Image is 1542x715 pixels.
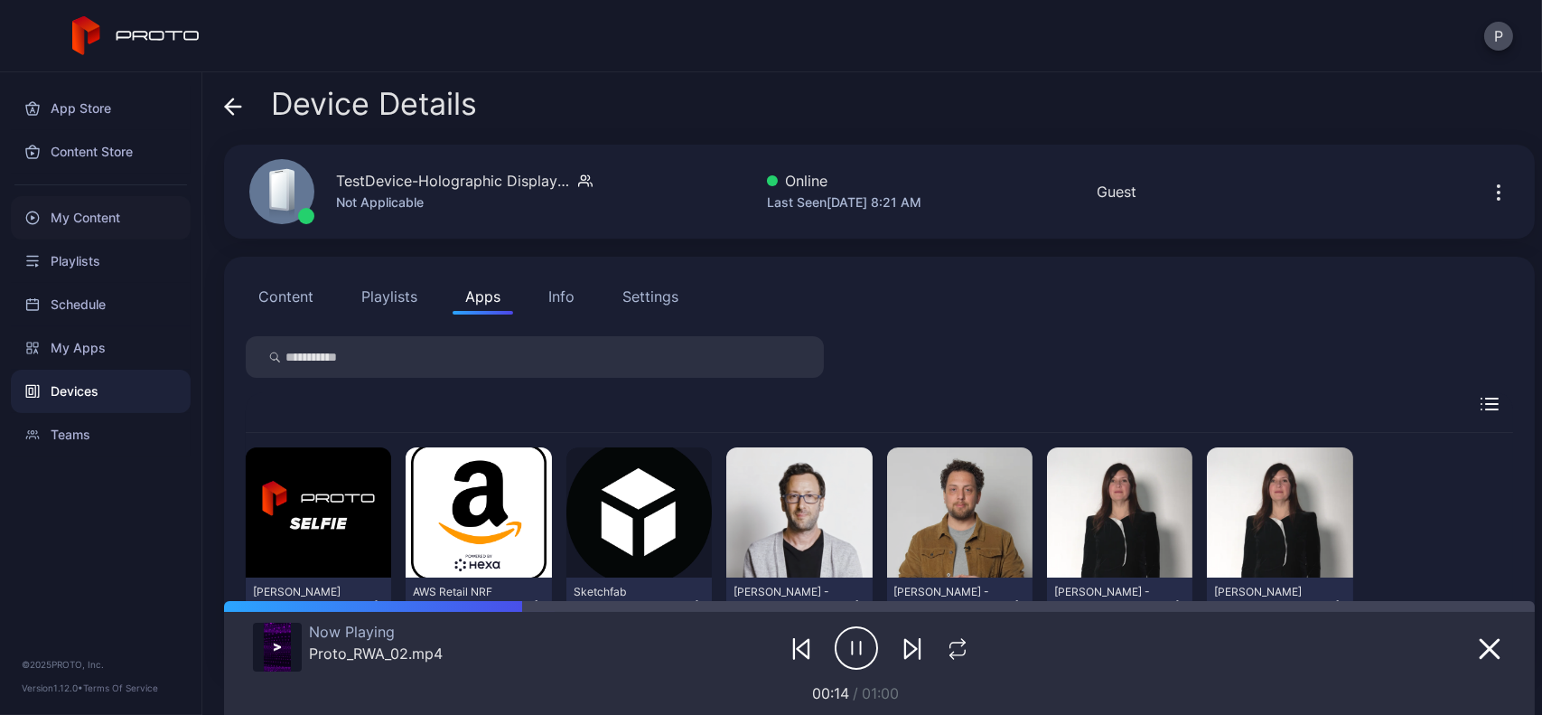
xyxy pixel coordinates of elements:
div: Last Seen [DATE] 8:21 AM [767,192,921,213]
div: TestDevice-Holographic Display-[GEOGRAPHIC_DATA]-500West-Showcase [336,170,571,192]
button: [PERSON_NAME] - (Accenture)[DATE] [894,585,1025,629]
a: App Store [11,87,191,130]
div: Guest [1097,181,1136,202]
button: P [1484,22,1513,51]
a: Devices [11,370,191,413]
span: / [854,684,859,702]
a: Playlists [11,240,191,283]
button: Content [246,278,326,315]
button: AWS Retail NRF demo[DATE] [413,585,544,629]
a: Teams [11,413,191,456]
a: Terms Of Service [83,682,158,693]
div: Proto_RWA_02.mp4 [309,644,443,663]
span: Version 1.12.0 • [22,682,83,693]
div: Raffi K - (Accenture) [894,585,994,614]
button: Sketchfab[DATE] [574,585,705,629]
div: David Nussbaum - (Accenture) [734,585,833,614]
button: Info [536,278,587,315]
div: AWS Retail NRF demo [413,585,512,614]
a: My Content [11,196,191,240]
a: Content Store [11,130,191,174]
button: Apps [453,278,513,315]
div: Online [767,170,921,192]
button: Settings [610,278,691,315]
div: Mair - (Accenture) [1054,585,1154,614]
button: [PERSON_NAME] App[DATE] [253,585,384,629]
div: Not Applicable [336,192,593,213]
div: © 2025 PROTO, Inc. [22,657,180,672]
div: Now Playing [309,623,443,641]
div: Mair Accenture - (Accenture) [1214,585,1313,614]
span: Device Details [271,87,477,121]
div: David Selfie App [253,585,352,614]
button: [PERSON_NAME] Accenture - (Accenture)[DATE] [1214,585,1345,629]
button: [PERSON_NAME] - (Accenture)[DATE] [734,585,864,629]
button: [PERSON_NAME] - (Accenture)[DATE] [1054,585,1185,629]
span: 01:00 [863,684,900,702]
div: Settings [622,286,678,307]
span: 00:14 [813,684,850,702]
button: Playlists [349,278,430,315]
div: Sketchfab [574,585,673,599]
a: Schedule [11,283,191,326]
a: My Apps [11,326,191,370]
div: Info [548,286,575,307]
